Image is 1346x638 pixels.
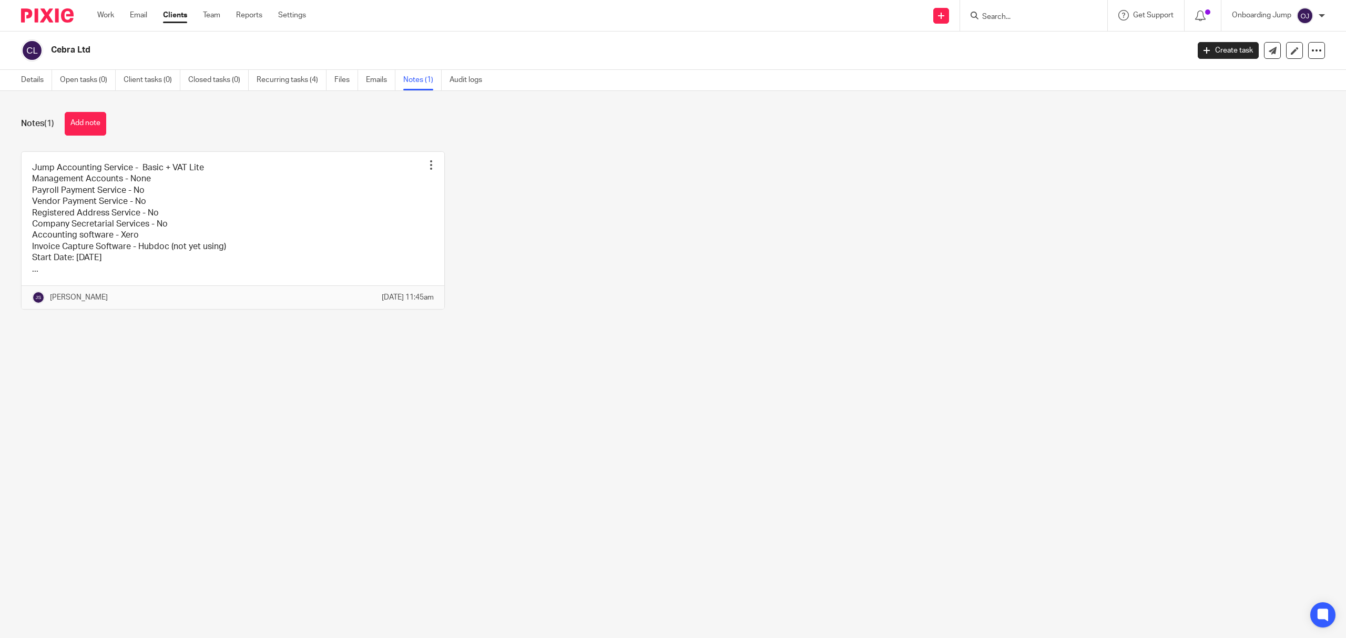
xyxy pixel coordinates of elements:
[1297,7,1313,24] img: svg%3E
[97,10,114,20] a: Work
[257,70,327,90] a: Recurring tasks (4)
[21,70,52,90] a: Details
[203,10,220,20] a: Team
[1232,10,1291,20] p: Onboarding Jump
[403,70,442,90] a: Notes (1)
[44,119,54,128] span: (1)
[1198,42,1259,59] a: Create task
[130,10,147,20] a: Email
[21,39,43,61] img: svg%3E
[981,13,1076,22] input: Search
[50,292,108,303] p: [PERSON_NAME]
[278,10,306,20] a: Settings
[51,45,956,56] h2: Cebra Ltd
[21,8,74,23] img: Pixie
[21,118,54,129] h1: Notes
[65,112,106,136] button: Add note
[163,10,187,20] a: Clients
[188,70,249,90] a: Closed tasks (0)
[366,70,395,90] a: Emails
[382,292,434,303] p: [DATE] 11:45am
[60,70,116,90] a: Open tasks (0)
[236,10,262,20] a: Reports
[334,70,358,90] a: Files
[1133,12,1174,19] span: Get Support
[450,70,490,90] a: Audit logs
[32,291,45,304] img: svg%3E
[124,70,180,90] a: Client tasks (0)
